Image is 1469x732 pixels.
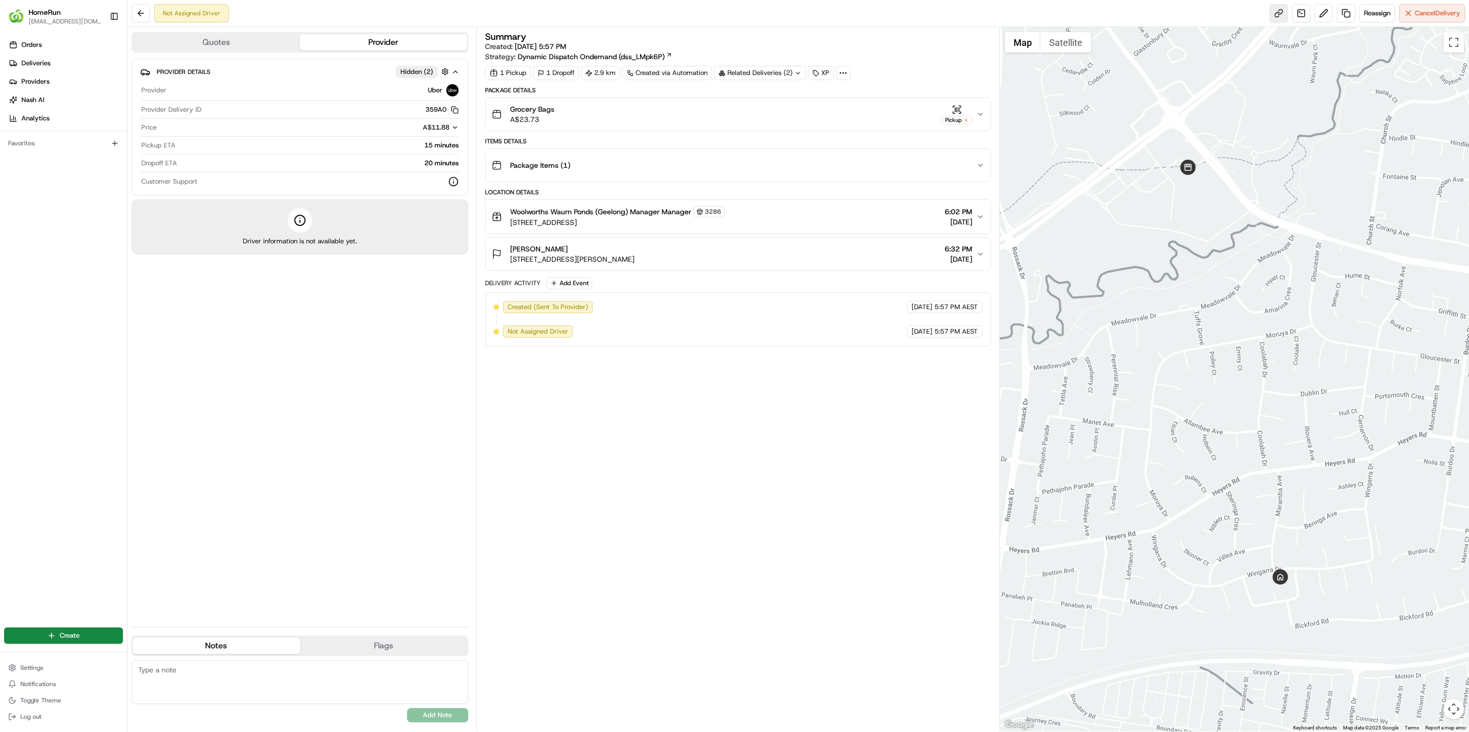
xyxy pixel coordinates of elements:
[21,40,42,49] span: Orders
[518,52,672,62] a: Dynamic Dispatch Ondemand (dss_LMpk6P)
[508,302,588,312] span: Created (Sent To Provider)
[714,66,806,80] div: Related Deliveries (2)
[510,104,554,114] span: Grocery Bags
[4,4,106,29] button: HomeRunHomeRun[EMAIL_ADDRESS][DOMAIN_NAME]
[141,159,177,168] span: Dropoff ETA
[486,149,991,182] button: Package Items (1)
[20,713,41,721] span: Log out
[140,63,460,80] button: Provider DetailsHidden (2)
[4,37,127,53] a: Orders
[945,217,972,227] span: [DATE]
[29,7,61,17] button: HomeRun
[4,110,127,127] a: Analytics
[21,95,44,105] span: Nash AI
[510,114,554,124] span: A$23.73
[1399,4,1465,22] button: CancelDelivery
[942,116,972,124] div: Pickup
[4,661,123,675] button: Settings
[934,327,978,336] span: 5:57 PM AEST
[1415,9,1460,18] span: Cancel Delivery
[4,55,127,71] a: Deliveries
[1041,32,1091,53] button: Show satellite imagery
[60,631,80,640] span: Create
[1443,32,1464,53] button: Toggle fullscreen view
[4,710,123,724] button: Log out
[181,159,459,168] div: 20 minutes
[141,177,197,186] span: Customer Support
[1359,4,1395,22] button: Reassign
[141,123,157,132] span: Price
[8,8,24,24] img: HomeRun
[533,66,579,80] div: 1 Dropoff
[486,200,991,234] button: Woolworths Waurn Ponds (Geelong) Manager Manager3286[STREET_ADDRESS]6:02 PM[DATE]
[1405,725,1419,730] a: Terms
[4,693,123,708] button: Toggle Theme
[1364,9,1390,18] span: Reassign
[486,238,991,270] button: [PERSON_NAME][STREET_ADDRESS][PERSON_NAME]6:32 PM[DATE]
[133,34,300,51] button: Quotes
[510,254,635,264] span: [STREET_ADDRESS][PERSON_NAME]
[369,123,459,132] button: A$11.88
[428,86,442,95] span: Uber
[4,73,127,90] a: Providers
[4,135,123,152] div: Favorites
[396,65,451,78] button: Hidden (2)
[423,123,449,132] span: A$11.88
[945,207,972,217] span: 6:02 PM
[911,302,932,312] span: [DATE]
[581,66,620,80] div: 2.9 km
[942,105,972,124] button: Pickup
[141,86,166,95] span: Provider
[510,207,691,217] span: Woolworths Waurn Ponds (Geelong) Manager Manager
[508,327,568,336] span: Not Assigned Driver
[1002,718,1036,731] img: Google
[20,696,61,704] span: Toggle Theme
[518,52,665,62] span: Dynamic Dispatch Ondemand (dss_LMpk6P)
[21,77,49,86] span: Providers
[1425,725,1466,730] a: Report a map error
[4,627,123,644] button: Create
[1293,724,1337,731] button: Keyboard shortcuts
[1002,718,1036,731] a: Open this area in Google Maps (opens a new window)
[485,32,526,41] h3: Summary
[510,217,725,228] span: [STREET_ADDRESS]
[300,34,467,51] button: Provider
[29,17,102,26] button: [EMAIL_ADDRESS][DOMAIN_NAME]
[510,160,570,170] span: Package Items ( 1 )
[243,237,357,246] span: Driver information is not available yet.
[485,41,566,52] span: Created:
[622,66,712,80] a: Created via Automation
[486,98,991,131] button: Grocery BagsA$23.73Pickup
[141,141,175,150] span: Pickup ETA
[1343,725,1399,730] span: Map data ©2025 Google
[20,664,43,672] span: Settings
[485,188,991,196] div: Location Details
[21,59,50,68] span: Deliveries
[485,137,991,145] div: Items Details
[485,52,672,62] div: Strategy:
[133,638,300,654] button: Notes
[945,244,972,254] span: 6:32 PM
[21,114,49,123] span: Analytics
[180,141,459,150] div: 15 minutes
[446,84,459,96] img: uber-new-logo.jpeg
[141,105,201,114] span: Provider Delivery ID
[485,66,531,80] div: 1 Pickup
[4,677,123,691] button: Notifications
[1005,32,1041,53] button: Show street map
[425,105,459,114] button: 359A0
[4,92,127,108] a: Nash AI
[515,42,566,51] span: [DATE] 5:57 PM
[485,279,541,287] div: Delivery Activity
[911,327,932,336] span: [DATE]
[547,277,592,289] button: Add Event
[934,302,978,312] span: 5:57 PM AEST
[945,254,972,264] span: [DATE]
[485,86,991,94] div: Package Details
[20,680,56,688] span: Notifications
[157,68,210,76] span: Provider Details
